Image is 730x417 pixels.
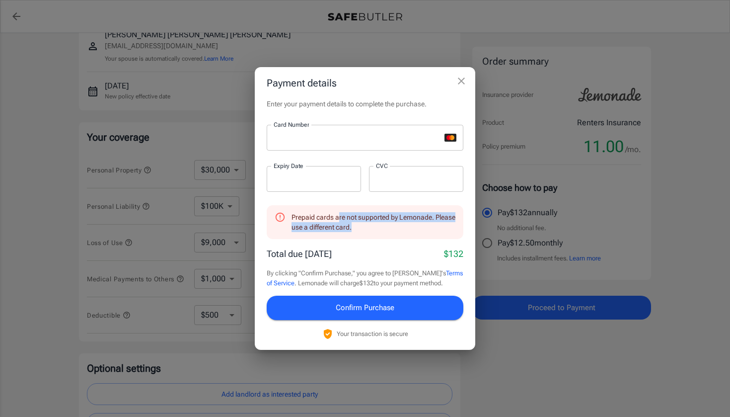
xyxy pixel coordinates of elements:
[267,269,463,287] a: Terms of Service
[336,301,394,314] span: Confirm Purchase
[376,162,388,170] label: CVC
[267,268,463,288] p: By clicking "Confirm Purchase," you agree to [PERSON_NAME]'s . Lemonade will charge $132 to your ...
[267,247,332,260] p: Total due [DATE]
[267,99,463,109] p: Enter your payment details to complete the purchase.
[255,67,475,99] h2: Payment details
[274,120,309,129] label: Card Number
[274,162,303,170] label: Expiry Date
[292,208,455,236] div: Prepaid cards are not supported by Lemonade. Please use a different card.
[444,247,463,260] p: $132
[444,134,456,142] svg: mastercard
[337,329,408,338] p: Your transaction is secure
[267,296,463,320] button: Confirm Purchase
[274,174,354,184] iframe: Secure expiration date input frame
[274,133,440,143] iframe: Secure card number input frame
[451,71,471,91] button: close
[376,174,456,184] iframe: Secure CVC input frame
